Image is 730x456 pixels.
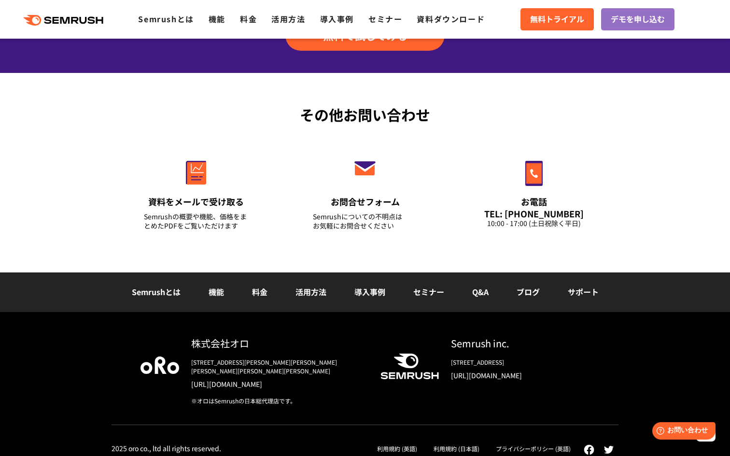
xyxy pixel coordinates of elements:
[417,13,485,25] a: 資料ダウンロード
[434,444,479,453] a: 利用規約 (日本語)
[323,28,407,43] span: 無料で試してみる
[530,13,584,26] span: 無料トライアル
[377,444,417,453] a: 利用規約 (英語)
[368,13,402,25] a: セミナー
[209,286,224,298] a: 機能
[112,104,618,126] div: その他お問い合わせ
[132,286,181,298] a: Semrushとは
[644,418,719,445] iframe: Help widget launcher
[295,286,326,298] a: 活用方法
[209,13,225,25] a: 機能
[517,286,540,298] a: ブログ
[124,140,268,242] a: 資料をメールで受け取る Semrushの概要や機能、価格をまとめたPDFをご覧いただけます
[611,13,665,26] span: デモを申し込む
[496,444,571,453] a: プライバシーポリシー (英語)
[140,356,179,374] img: oro company
[293,140,437,242] a: お問合せフォーム Semrushについての不明点はお気軽にお問合せください
[191,336,365,350] div: 株式会社オロ
[191,397,365,405] div: ※オロはSemrushの日本総代理店です。
[482,208,586,219] div: TEL: [PHONE_NUMBER]
[451,336,590,350] div: Semrush inc.
[472,286,489,298] a: Q&A
[138,13,194,25] a: Semrushとは
[601,8,674,30] a: デモを申し込む
[320,13,354,25] a: 導入事例
[451,358,590,367] div: [STREET_ADDRESS]
[584,444,594,455] img: facebook
[482,219,586,228] div: 10:00 - 17:00 (土日祝除く平日)
[252,286,267,298] a: 料金
[354,286,385,298] a: 導入事例
[568,286,599,298] a: サポート
[482,196,586,208] div: お電話
[451,370,590,380] a: [URL][DOMAIN_NAME]
[413,286,444,298] a: セミナー
[191,379,365,389] a: [URL][DOMAIN_NAME]
[271,13,305,25] a: 活用方法
[313,212,417,230] div: Semrushについての不明点は お気軽にお問合せください
[144,212,248,230] div: Semrushの概要や機能、価格をまとめたPDFをご覧いただけます
[144,196,248,208] div: 資料をメールで受け取る
[191,358,365,375] div: [STREET_ADDRESS][PERSON_NAME][PERSON_NAME][PERSON_NAME][PERSON_NAME][PERSON_NAME]
[240,13,257,25] a: 料金
[112,444,221,453] div: 2025 oro co., ltd all rights reserved.
[604,446,614,454] img: twitter
[313,196,417,208] div: お問合せフォーム
[520,8,594,30] a: 無料トライアル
